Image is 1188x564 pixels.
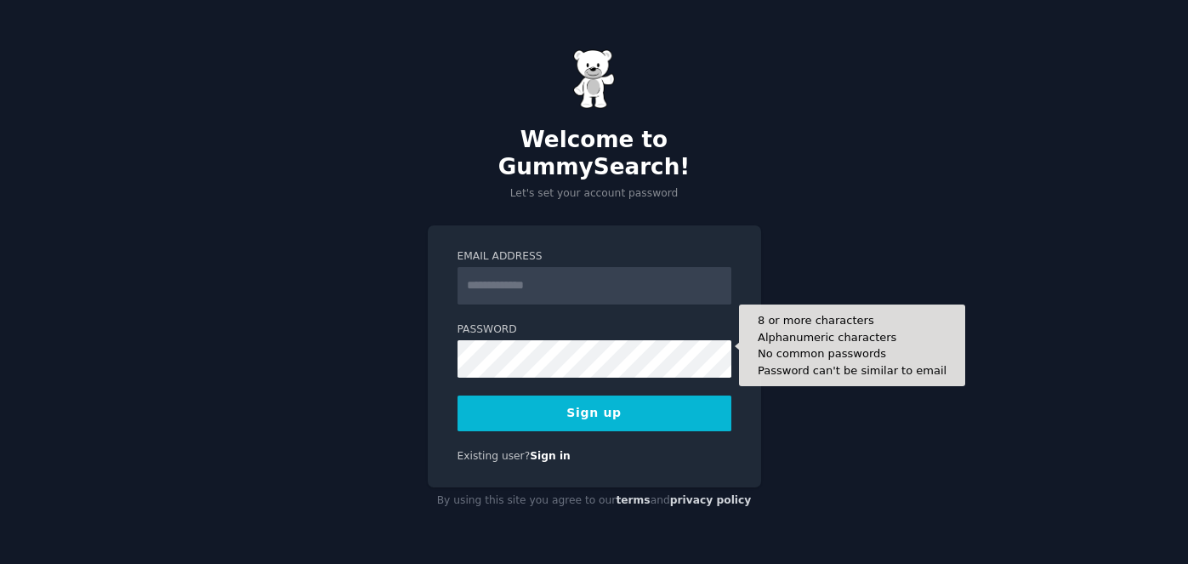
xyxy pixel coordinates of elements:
[428,487,761,515] div: By using this site you agree to our and
[458,249,731,265] label: Email Address
[458,396,731,431] button: Sign up
[670,494,752,506] a: privacy policy
[458,322,731,338] label: Password
[458,450,531,462] span: Existing user?
[428,186,761,202] p: Let's set your account password
[573,49,616,109] img: Gummy Bear
[428,127,761,180] h2: Welcome to GummySearch!
[530,450,571,462] a: Sign in
[616,494,650,506] a: terms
